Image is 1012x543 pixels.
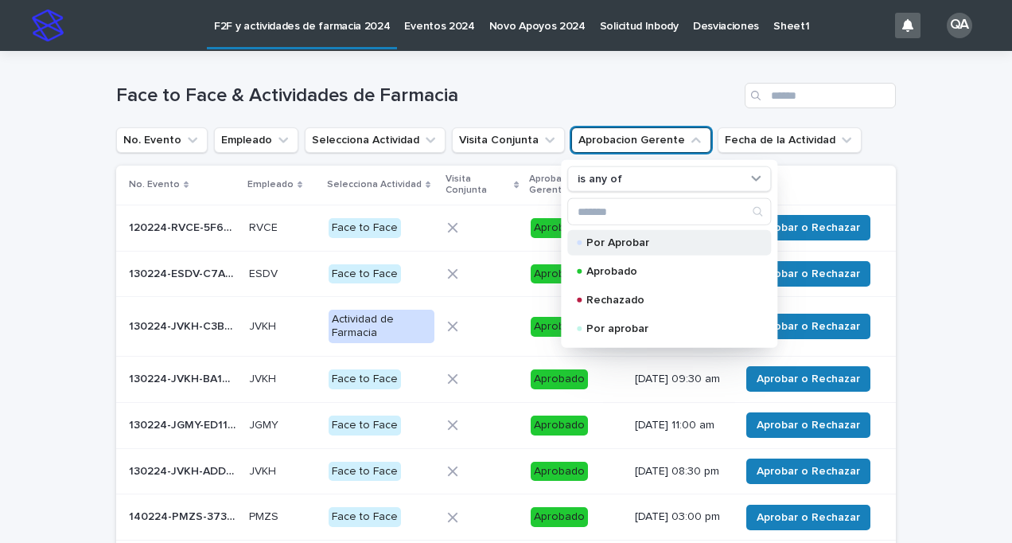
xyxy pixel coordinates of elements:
button: Visita Conjunta [452,127,565,153]
button: Selecciona Actividad [305,127,446,153]
p: Aprobado [586,266,745,277]
p: RVCE [249,218,281,235]
span: Aprobar o Rechazar [757,318,860,334]
div: Face to Face [329,369,401,389]
button: Aprobar o Rechazar [746,412,870,438]
p: 130224-JVKH-C3B30D [129,317,239,334]
div: Face to Face [329,462,401,482]
div: Face to Face [329,218,401,238]
button: Aprobar o Rechazar [746,314,870,339]
span: Aprobar o Rechazar [757,220,860,236]
p: JVKH [249,317,279,334]
button: Fecha de la Actividad [718,127,862,153]
span: Aprobar o Rechazar [757,463,860,479]
div: Aprobado [531,507,588,527]
button: Empleado [214,127,298,153]
div: Face to Face [329,507,401,527]
span: Aprobar o Rechazar [757,371,860,387]
div: Actividad de Farmacia [329,310,435,343]
p: 140224-PMZS-373314 [129,507,239,524]
div: Aprobado [531,462,588,482]
div: Aprobado [531,264,588,284]
button: Aprobar o Rechazar [746,215,870,240]
button: Aprobar o Rechazar [746,366,870,392]
p: 130224-JGMY-ED112C [129,416,239,432]
p: 120224-RVCE-5F613D [129,218,239,235]
p: [DATE] 11:00 am [635,419,727,432]
tr: 130224-ESDV-C7A822130224-ESDV-C7A822 ESDVESDV Face to FaceAprobado[DATE] 08:00 amAprobar o Rechazar [116,251,896,297]
div: Aprobado [531,416,588,436]
p: [DATE] 09:30 am [635,373,727,386]
tr: 140224-PMZS-373314140224-PMZS-373314 PMZSPMZS Face to FaceAprobado[DATE] 03:00 pmAprobar o Rechazar [116,494,896,541]
div: QA [947,13,972,38]
div: Face to Face [329,416,401,436]
input: Search [745,83,896,108]
p: Rechazado [586,295,745,306]
div: Aprobado [531,317,588,337]
tr: 130224-JVKH-C3B30D130224-JVKH-C3B30D JVKHJVKH Actividad de FarmaciaAprobado[DATE] 01:30 pmAprobar... [116,297,896,357]
img: stacker-logo-s-only.png [32,10,64,41]
button: Aprobacion Gerente [571,127,711,153]
p: [DATE] 03:00 pm [635,510,727,524]
p: JVKH [249,369,279,386]
p: 130224-JVKH-ADD041 [129,462,239,479]
span: Aprobar o Rechazar [757,510,860,525]
p: is any of [578,172,622,186]
div: Search [567,198,771,225]
tr: 130224-JVKH-BA1C82130224-JVKH-BA1C82 JVKHJVKH Face to FaceAprobado[DATE] 09:30 amAprobar o Rechazar [116,356,896,402]
button: No. Evento [116,127,208,153]
tr: 120224-RVCE-5F613D120224-RVCE-5F613D RVCERVCE Face to FaceAprobado[DATE] 05:30 pmAprobar o Rechazar [116,205,896,251]
input: Search [568,199,770,225]
span: Aprobar o Rechazar [757,417,860,433]
h1: Face to Face & Actividades de Farmacia [116,84,738,107]
p: 130224-JVKH-BA1C82 [129,369,239,386]
p: ESDV [249,264,281,281]
div: Face to Face [329,264,401,284]
p: JVKH [249,462,279,479]
p: [DATE] 08:30 pm [635,465,727,479]
div: Aprobado [531,369,588,389]
span: Aprobar o Rechazar [757,266,860,282]
p: 130224-ESDV-C7A822 [129,264,239,281]
p: Visita Conjunta [446,170,510,200]
p: Aprobacion Gerente [529,170,615,200]
p: Selecciona Actividad [327,176,422,193]
div: Aprobado [531,218,588,238]
p: JGMY [249,416,282,432]
p: Por aprobar [586,323,745,334]
p: No. Evento [129,176,180,193]
button: Aprobar o Rechazar [746,261,870,287]
tr: 130224-JGMY-ED112C130224-JGMY-ED112C JGMYJGMY Face to FaceAprobado[DATE] 11:00 amAprobar o Rechazar [116,402,896,448]
p: Empleado [247,176,294,193]
tr: 130224-JVKH-ADD041130224-JVKH-ADD041 JVKHJVKH Face to FaceAprobado[DATE] 08:30 pmAprobar o Rechazar [116,448,896,494]
p: Por Aprobar [586,237,745,248]
button: Aprobar o Rechazar [746,459,870,484]
button: Aprobar o Rechazar [746,505,870,530]
p: PMZS [249,507,282,524]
